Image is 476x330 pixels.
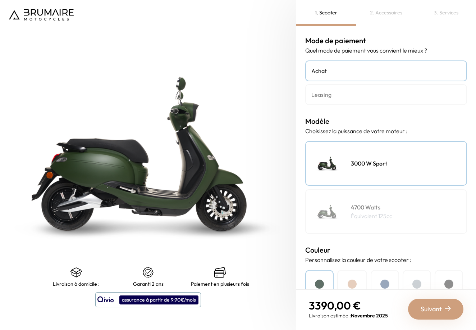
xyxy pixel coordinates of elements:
h4: 3000 W Sport [351,159,387,168]
img: Scooter [310,194,345,230]
span: Suivant [421,304,442,314]
p: Équivalent 125cc [351,212,392,220]
img: certificat-de-garantie.png [142,267,154,278]
h3: Couleur [305,245,467,256]
p: Garanti 2 ans [133,281,164,287]
img: logo qivio [97,295,114,304]
p: Paiement en plusieurs fois [191,281,249,287]
p: Choisissez la puissance de votre moteur : [305,127,467,135]
h3: Mode de paiement [305,35,467,46]
img: Scooter [310,145,345,181]
img: right-arrow-2.png [445,306,451,311]
img: credit-cards.png [214,267,226,278]
div: assurance à partir de 9,90€/mois [119,295,198,304]
span: Novembre 2025 [351,312,388,319]
p: Livraison à domicile : [53,281,100,287]
img: shipping.png [70,267,82,278]
img: Logo de Brumaire [9,9,74,21]
h4: Leasing [311,90,461,99]
span: 3390,00 € [309,299,361,312]
h4: 4700 Watts [351,203,392,212]
h3: Modèle [305,116,467,127]
p: Quel mode de paiement vous convient le mieux ? [305,46,467,55]
a: Leasing [305,84,467,105]
p: Personnalisez la couleur de votre scooter : [305,256,467,264]
h4: Achat [311,67,461,75]
button: assurance à partir de 9,90€/mois [95,292,201,307]
p: Livraison estimée : [309,312,388,319]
